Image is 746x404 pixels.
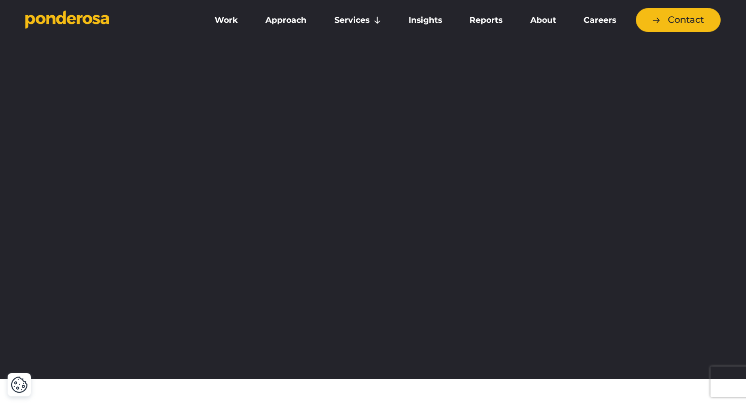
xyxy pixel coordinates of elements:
[254,10,318,31] a: Approach
[203,10,250,31] a: Work
[572,10,628,31] a: Careers
[458,10,514,31] a: Reports
[518,10,567,31] a: About
[397,10,454,31] a: Insights
[11,376,28,393] button: Cookie Settings
[25,10,188,30] a: Go to homepage
[11,376,28,393] img: Revisit consent button
[323,10,393,31] a: Services
[636,8,721,32] a: Contact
